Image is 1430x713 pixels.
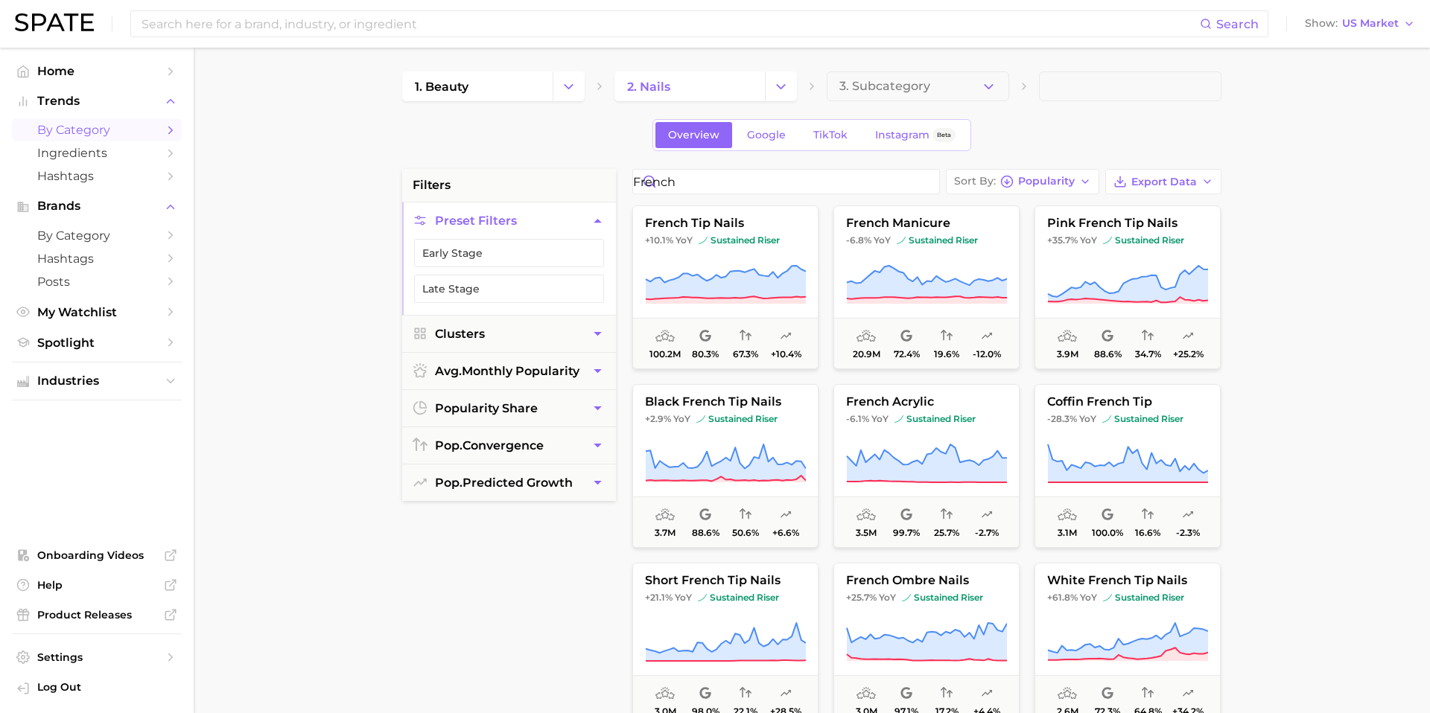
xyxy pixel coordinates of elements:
img: sustained riser [1103,593,1112,602]
a: Home [12,60,182,83]
input: Search here for a brand, industry, or ingredient [140,11,1200,36]
span: Log Out [37,680,170,694]
button: pop.predicted growth [402,464,616,501]
span: convergence [435,438,544,453]
button: french tip nails+10.1% YoYsustained risersustained riser100.2m80.3%67.3%+10.4% [632,205,819,369]
span: YoY [874,234,891,246]
span: Trends [37,95,156,108]
a: 1. beauty [402,71,553,101]
span: Google [747,129,786,141]
span: 50.6% [732,528,759,538]
span: 3.5m [856,528,877,538]
span: average monthly popularity: Medium Popularity [655,685,675,703]
span: popularity share: Google [900,685,912,703]
span: 19.6% [934,349,959,359]
span: Export Data [1131,176,1197,188]
span: 2. nails [627,80,670,94]
span: YoY [879,592,896,604]
span: YoY [1080,592,1097,604]
span: pink french tip nails [1035,217,1220,230]
span: Sort By [954,177,996,185]
span: Brands [37,199,156,213]
a: Ingredients [12,141,182,164]
button: Late Stage [414,275,604,303]
a: Hashtags [12,247,182,270]
span: -6.1% [846,413,869,424]
a: My Watchlist [12,301,182,324]
span: coffin french tip [1035,395,1220,409]
span: average monthly popularity: Medium Popularity [1058,685,1077,703]
span: popularity share: Google [699,685,711,703]
span: average monthly popularity: Medium Popularity [857,685,876,703]
span: Hashtags [37,169,156,183]
img: sustained riser [698,593,707,602]
button: french manicure-6.8% YoYsustained risersustained riser20.9m72.4%19.6%-12.0% [833,205,1020,369]
span: YoY [1079,413,1096,425]
span: Beta [937,129,951,141]
span: french ombre nails [834,574,1019,587]
span: popularity share: Google [1102,327,1113,345]
span: french acrylic [834,395,1019,409]
span: -28.3% [1047,413,1077,424]
span: popularity predicted growth: Uncertain [780,506,792,524]
button: Sort ByPopularity [946,169,1099,194]
a: Onboarding Videos [12,544,182,566]
span: average monthly popularity: High Popularity [857,506,876,524]
span: 20.9m [853,349,880,359]
span: popularity convergence: Low Convergence [1142,327,1154,345]
span: average monthly popularity: Very High Popularity [857,327,876,345]
span: +35.7% [1047,234,1078,246]
span: US Market [1342,19,1399,28]
span: popularity predicted growth: Very Unlikely [981,506,993,524]
input: Search in nails [633,170,939,194]
span: +10.4% [771,349,801,359]
span: TikTok [813,129,848,141]
a: Spotlight [12,331,182,354]
span: 100.2m [649,349,681,359]
img: sustained riser [1103,236,1112,245]
button: pop.convergence [402,427,616,464]
span: 3.1m [1058,528,1077,538]
span: popularity share: Google [1102,506,1113,524]
span: YoY [675,592,692,604]
button: Trends [12,90,182,112]
span: +6.6% [772,528,799,538]
span: black french tip nails [633,395,818,409]
span: Product Releases [37,608,156,621]
span: popularity predicted growth: Very Likely [780,327,792,345]
a: by Category [12,224,182,247]
a: InstagramBeta [862,122,968,148]
span: french manicure [834,217,1019,230]
span: popularity predicted growth: Very Likely [1182,685,1194,703]
span: sustained riser [699,234,780,246]
span: popularity convergence: Very Low Convergence [941,327,953,345]
button: Change Category [765,71,797,101]
a: Help [12,574,182,596]
a: TikTok [801,122,860,148]
span: monthly popularity [435,364,579,378]
button: french acrylic-6.1% YoYsustained risersustained riser3.5m99.7%25.7%-2.7% [833,384,1020,548]
img: sustained riser [902,593,911,602]
span: popularity convergence: Very Low Convergence [1142,506,1154,524]
span: popularity share: Google [699,327,711,345]
span: 1. beauty [415,80,468,94]
span: Popularity [1018,177,1075,185]
span: sustained riser [897,234,978,246]
a: 2. nails [614,71,765,101]
span: popularity share: Google [699,506,711,524]
span: +2.9% [645,413,671,424]
span: Help [37,578,156,592]
span: -2.3% [1176,528,1200,538]
span: YoY [1080,234,1097,246]
span: +25.7% [846,592,877,603]
button: Clusters [402,316,616,352]
a: Posts [12,270,182,293]
span: 88.6% [692,528,719,538]
img: SPATE [15,13,94,31]
img: sustained riser [897,236,906,245]
a: Google [734,122,798,148]
abbr: popularity index [435,438,463,453]
span: sustained riser [1103,592,1184,604]
button: black french tip nails+2.9% YoYsustained risersustained riser3.7m88.6%50.6%+6.6% [632,384,819,548]
a: Overview [655,122,732,148]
